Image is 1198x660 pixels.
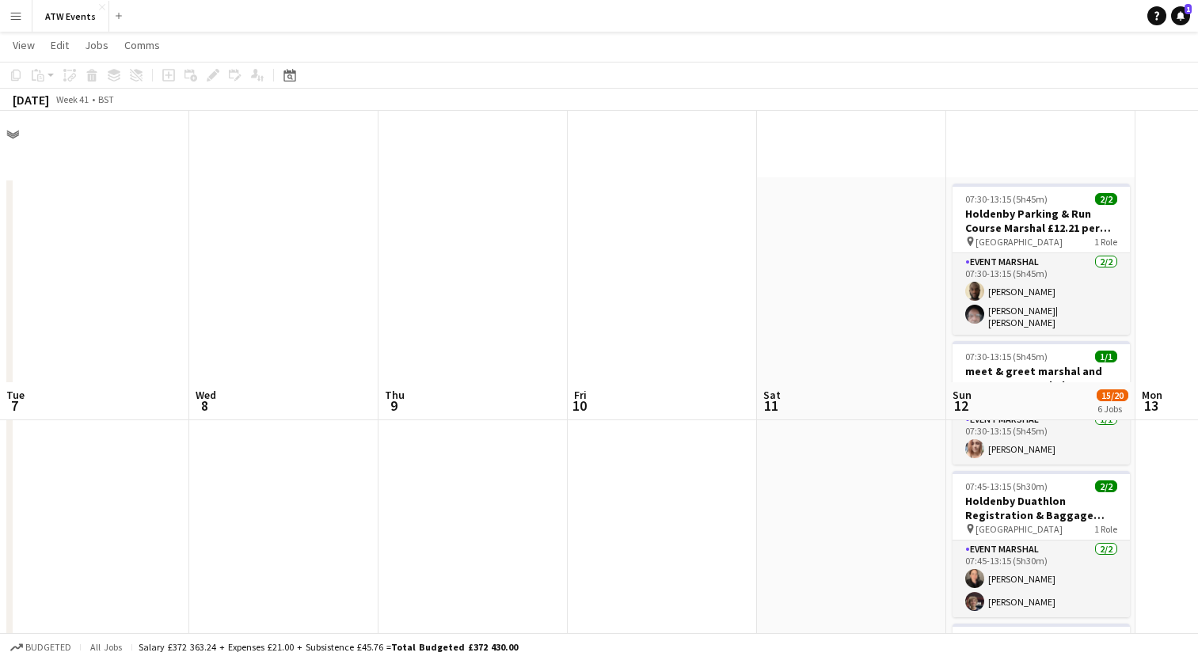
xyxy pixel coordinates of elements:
[953,541,1130,617] app-card-role: Event Marshal2/207:45-13:15 (5h30m)[PERSON_NAME][PERSON_NAME]
[1095,480,1117,492] span: 2/2
[118,35,166,55] a: Comms
[950,396,972,415] span: 12
[8,639,74,656] button: Budgeted
[1097,389,1128,401] span: 15/20
[976,523,1063,535] span: [GEOGRAPHIC_DATA]
[1142,388,1162,402] span: Mon
[385,388,405,402] span: Thu
[1139,396,1162,415] span: 13
[98,93,114,105] div: BST
[953,471,1130,617] app-job-card: 07:45-13:15 (5h30m)2/2Holdenby Duathlon Registration & Baggage Marshal £12.21 per hour if over 21...
[965,193,1048,205] span: 07:30-13:15 (5h45m)
[44,35,75,55] a: Edit
[572,396,587,415] span: 10
[1094,236,1117,248] span: 1 Role
[965,480,1048,492] span: 07:45-13:15 (5h30m)
[953,253,1130,335] app-card-role: Event Marshal2/207:30-13:15 (5h45m)[PERSON_NAME][PERSON_NAME]| [PERSON_NAME]
[196,388,216,402] span: Wed
[382,396,405,415] span: 9
[4,396,25,415] span: 7
[953,364,1130,393] h3: meet & greet marshal and run course marshal [PERSON_NAME]
[953,207,1130,235] h3: Holdenby Parking & Run Course Marshal £12.21 per hour (if over 21)
[1094,523,1117,535] span: 1 Role
[13,92,49,108] div: [DATE]
[51,38,69,52] span: Edit
[1171,6,1190,25] a: 1
[953,388,972,402] span: Sun
[6,388,25,402] span: Tue
[124,38,160,52] span: Comms
[32,1,109,32] button: ATW Events
[6,35,41,55] a: View
[1185,4,1192,14] span: 1
[953,494,1130,522] h3: Holdenby Duathlon Registration & Baggage Marshal £12.21 per hour if over 21
[953,184,1130,335] app-job-card: 07:30-13:15 (5h45m)2/2Holdenby Parking & Run Course Marshal £12.21 per hour (if over 21) [GEOGRAP...
[13,38,35,52] span: View
[761,396,781,415] span: 11
[391,641,518,653] span: Total Budgeted £372 430.00
[976,236,1063,248] span: [GEOGRAPHIC_DATA]
[87,641,125,653] span: All jobs
[965,351,1048,362] span: 07:30-13:15 (5h45m)
[85,38,108,52] span: Jobs
[1095,351,1117,362] span: 1/1
[25,642,71,653] span: Budgeted
[763,388,781,402] span: Sat
[52,93,92,105] span: Week 41
[574,388,587,402] span: Fri
[1097,403,1128,415] div: 6 Jobs
[953,341,1130,465] app-job-card: 07:30-13:15 (5h45m)1/1meet & greet marshal and run course marshal [PERSON_NAME]1 RoleEvent Marsha...
[1095,193,1117,205] span: 2/2
[953,411,1130,465] app-card-role: Event Marshal1/107:30-13:15 (5h45m)[PERSON_NAME]
[139,641,518,653] div: Salary £372 363.24 + Expenses £21.00 + Subsistence £45.76 =
[193,396,216,415] span: 8
[78,35,115,55] a: Jobs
